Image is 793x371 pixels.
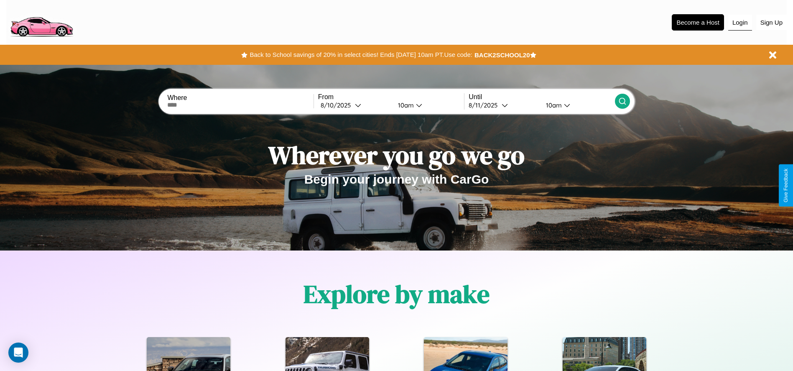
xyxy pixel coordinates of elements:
button: Back to School savings of 20% in select cities! Ends [DATE] 10am PT.Use code: [247,49,474,61]
button: 10am [539,101,615,110]
div: 8 / 10 / 2025 [321,101,355,109]
div: Open Intercom Messenger [8,343,28,363]
button: Become a Host [672,14,724,31]
div: Give Feedback [783,169,789,202]
div: 10am [542,101,564,109]
button: Login [728,15,752,31]
button: 8/10/2025 [318,101,391,110]
div: 10am [394,101,416,109]
div: 8 / 11 / 2025 [469,101,502,109]
b: BACK2SCHOOL20 [474,51,530,59]
button: 10am [391,101,464,110]
label: From [318,93,464,101]
button: Sign Up [756,15,787,30]
h1: Explore by make [303,277,490,311]
img: logo [6,4,76,39]
label: Where [167,94,313,102]
label: Until [469,93,615,101]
